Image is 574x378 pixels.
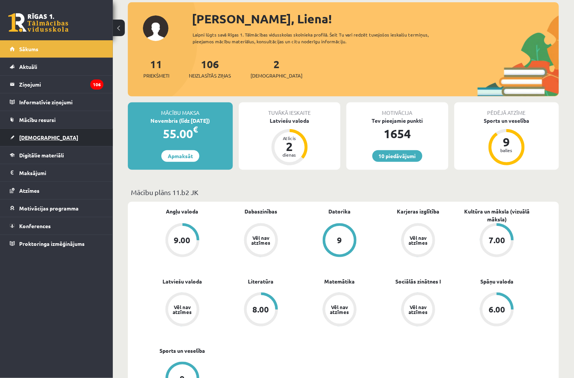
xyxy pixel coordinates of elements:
[454,102,559,117] div: Pēdējā atzīme
[19,116,56,123] span: Mācību resursi
[489,305,505,314] div: 6.00
[222,223,300,259] a: Vēl nav atzīmes
[251,57,302,79] a: 2[DEMOGRAPHIC_DATA]
[193,124,198,135] span: €
[379,223,458,259] a: Vēl nav atzīmes
[239,117,341,166] a: Latviešu valoda Atlicis 2 dienas
[329,305,350,314] div: Vēl nav atzīmes
[8,13,68,32] a: Rīgas 1. Tālmācības vidusskola
[143,57,169,79] a: 11Priekšmeti
[372,150,422,162] a: 10 piedāvājumi
[239,102,341,117] div: Tuvākā ieskaite
[328,207,351,215] a: Datorika
[337,236,342,244] div: 9
[397,207,440,215] a: Karjeras izglītība
[480,277,513,285] a: Spāņu valoda
[10,182,103,199] a: Atzīmes
[192,10,559,28] div: [PERSON_NAME], Liena!
[454,117,559,166] a: Sports un veselība 9 balles
[408,235,429,245] div: Vēl nav atzīmes
[10,58,103,75] a: Aktuāli
[495,136,518,148] div: 9
[253,305,269,314] div: 8.00
[19,76,103,93] legend: Ziņojumi
[166,207,199,215] a: Angļu valoda
[222,293,300,328] a: 8.00
[10,40,103,58] a: Sākums
[300,293,379,328] a: Vēl nav atzīmes
[174,236,191,244] div: 9.00
[143,223,222,259] a: 9.00
[189,57,231,79] a: 106Neizlasītās ziņas
[10,235,103,252] a: Proktoringa izmēģinājums
[379,293,458,328] a: Vēl nav atzīmes
[278,136,301,140] div: Atlicis
[19,223,51,229] span: Konferences
[495,148,518,152] div: balles
[128,102,233,117] div: Mācību maksa
[10,129,103,146] a: [DEMOGRAPHIC_DATA]
[300,223,379,259] a: 9
[324,277,355,285] a: Matemātika
[248,277,274,285] a: Literatūra
[189,72,231,79] span: Neizlasītās ziņas
[489,236,505,244] div: 7.00
[239,117,341,125] div: Latviešu valoda
[396,277,441,285] a: Sociālās zinātnes I
[19,134,78,141] span: [DEMOGRAPHIC_DATA]
[346,125,448,143] div: 1654
[10,217,103,235] a: Konferences
[90,79,103,90] i: 106
[19,205,79,212] span: Motivācijas programma
[128,117,233,125] div: Novembris (līdz [DATE])
[278,140,301,152] div: 2
[161,150,199,162] a: Apmaksāt
[193,31,451,45] div: Laipni lūgts savā Rīgas 1. Tālmācības vidusskolas skolnieka profilā. Šeit Tu vari redzēt tuvojošo...
[131,187,556,197] p: Mācību plāns 11.b2 JK
[19,63,37,70] span: Aktuāli
[143,293,222,328] a: Vēl nav atzīmes
[19,46,38,52] span: Sākums
[458,223,536,259] a: 7.00
[162,277,202,285] a: Latviešu valoda
[128,125,233,143] div: 55.00
[19,152,64,159] span: Digitālie materiāli
[346,117,448,125] div: Tev pieejamie punkti
[251,72,302,79] span: [DEMOGRAPHIC_DATA]
[10,146,103,164] a: Digitālie materiāli
[10,200,103,217] a: Motivācijas programma
[143,72,169,79] span: Priekšmeti
[172,305,193,314] div: Vēl nav atzīmes
[278,152,301,157] div: dienas
[244,207,277,215] a: Dabaszinības
[408,305,429,314] div: Vēl nav atzīmes
[251,235,272,245] div: Vēl nav atzīmes
[159,347,205,355] a: Sports un veselība
[10,164,103,181] a: Maksājumi
[19,93,103,111] legend: Informatīvie ziņojumi
[458,207,536,223] a: Kultūra un māksla (vizuālā māksla)
[454,117,559,125] div: Sports un veselība
[10,93,103,111] a: Informatīvie ziņojumi
[10,111,103,128] a: Mācību resursi
[458,293,536,328] a: 6.00
[19,240,85,247] span: Proktoringa izmēģinājums
[346,102,448,117] div: Motivācija
[10,76,103,93] a: Ziņojumi106
[19,187,39,194] span: Atzīmes
[19,164,103,181] legend: Maksājumi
